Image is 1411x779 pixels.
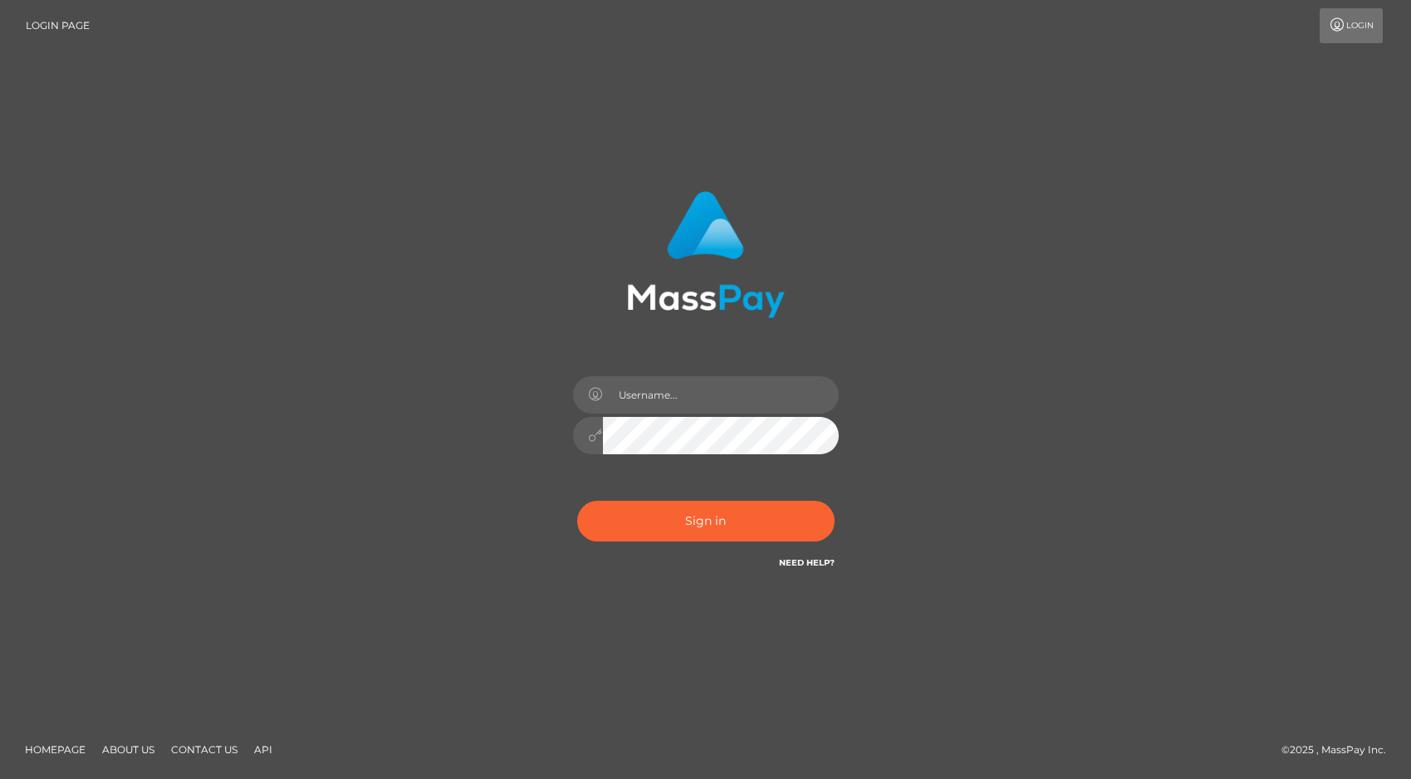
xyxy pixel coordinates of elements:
img: MassPay Login [627,191,785,318]
div: © 2025 , MassPay Inc. [1281,741,1399,759]
a: About Us [96,737,161,762]
a: Login Page [26,8,90,43]
a: Contact Us [164,737,244,762]
a: Homepage [18,737,92,762]
a: Login [1320,8,1383,43]
input: Username... [603,376,839,414]
a: API [247,737,279,762]
a: Need Help? [779,557,835,568]
button: Sign in [577,501,835,541]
